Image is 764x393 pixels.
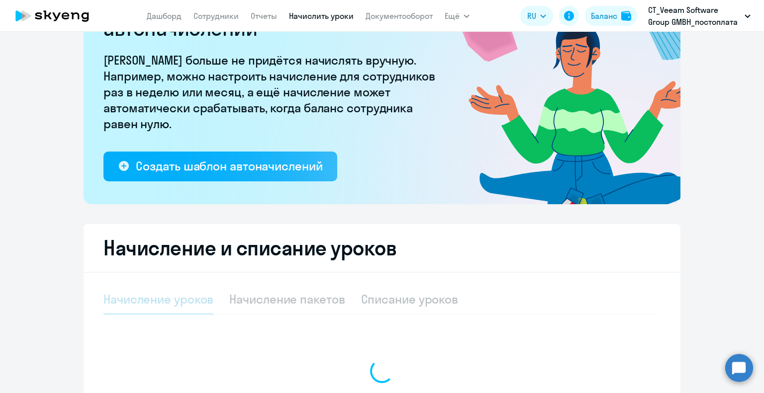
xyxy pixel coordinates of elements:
button: CT_Veeam Software Group GMBH_постоплата 2025 года, Veeam [643,4,756,28]
div: Баланс [591,10,617,22]
button: RU [520,6,553,26]
span: RU [527,10,536,22]
a: Отчеты [251,11,277,21]
h2: Начисление и списание уроков [103,236,661,260]
button: Ещё [445,6,470,26]
a: Сотрудники [193,11,239,21]
div: Создать шаблон автоначислений [136,158,322,174]
p: [PERSON_NAME] больше не придётся начислять вручную. Например, можно настроить начисление для сотр... [103,52,442,132]
button: Создать шаблон автоначислений [103,152,337,181]
img: balance [621,11,631,21]
span: Ещё [445,10,460,22]
a: Дашборд [147,11,182,21]
p: CT_Veeam Software Group GMBH_постоплата 2025 года, Veeam [648,4,741,28]
button: Балансbalance [585,6,637,26]
a: Начислить уроки [289,11,354,21]
a: Документооборот [366,11,433,21]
